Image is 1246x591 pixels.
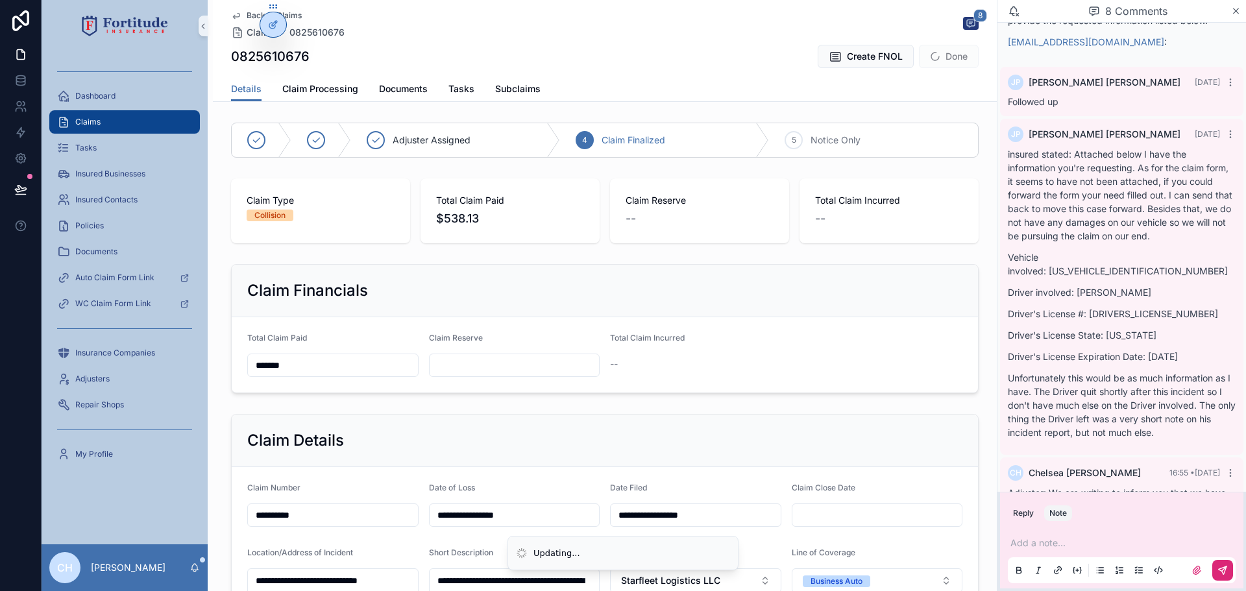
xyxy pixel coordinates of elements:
span: Auto Claim Form Link [75,272,154,283]
span: Claim Reserve [626,194,774,207]
span: Followed up [1008,96,1058,107]
p: Vehicle involved: [US_VEHICLE_IDENTIFICATION_NUMBER] [1008,250,1236,278]
span: Starfleet Logistics LLC [621,574,720,587]
span: Claim Close Date [792,483,855,492]
a: Auto Claim Form Link [49,266,200,289]
p: Driver's License Expiration Date: [DATE] [1008,350,1236,363]
a: Documents [379,77,428,103]
span: $538.13 [436,210,584,228]
span: Total Claim Incurred [610,333,685,343]
p: Driver involved: [PERSON_NAME] [1008,285,1236,299]
a: Subclaims [495,77,541,103]
span: Subclaims [495,82,541,95]
button: Note [1044,505,1072,521]
span: JP [1011,129,1021,139]
span: Claim Reserve [429,333,483,343]
span: -- [815,210,825,228]
button: Reply [1008,505,1039,521]
a: Tasks [448,77,474,103]
span: Chelsea [PERSON_NAME] [1029,466,1141,479]
a: Adjusters [49,367,200,391]
div: Collision [254,210,286,221]
div: Business Auto [811,575,862,587]
span: Claim Finalized [602,134,665,147]
div: scrollable content [42,52,208,483]
span: Create FNOL [847,50,903,63]
span: Policies [75,221,104,231]
p: Adjuster: We are writing to inform you that we have resolved this matter with the claimant in rel... [1008,486,1236,554]
h1: 0825610676 [231,47,310,66]
span: WC Claim Form Link [75,298,151,309]
span: Adjuster Assigned [393,134,470,147]
span: [DATE] [1195,77,1220,87]
span: CH [57,560,73,575]
span: Insured Businesses [75,169,145,179]
span: Total Claim Paid [247,333,307,343]
a: My Profile [49,442,200,466]
span: CH [1010,468,1021,478]
p: Driver's License State: [US_STATE] [1008,328,1236,342]
span: Claim Type [247,194,395,207]
h2: Claim Details [247,430,344,451]
span: Claims [75,117,101,127]
span: My Profile [75,449,113,459]
span: Tasks [75,143,97,153]
a: 0825610676 [289,26,345,39]
span: Total Claim Paid [436,194,584,207]
span: 8 [973,9,987,22]
span: Documents [75,247,117,257]
span: -- [610,357,618,370]
h2: Claim Financials [247,280,368,301]
div: Note [1049,508,1067,518]
p: [PERSON_NAME] [91,561,165,574]
a: Claim Processing [282,77,358,103]
span: Details [231,82,262,95]
span: [DATE] [1195,129,1220,139]
span: Location/Address of Incident [247,548,353,557]
button: Create FNOL [818,45,914,68]
span: [PERSON_NAME] [PERSON_NAME] [1029,76,1180,89]
span: Insurance Companies [75,348,155,358]
span: Insured Contacts [75,195,138,205]
span: Documents [379,82,428,95]
span: Back to Claims [247,10,302,21]
a: Insurance Companies [49,341,200,365]
img: App logo [82,16,168,36]
span: JP [1011,77,1021,88]
a: WC Claim Form Link [49,292,200,315]
a: Dashboard [49,84,200,108]
span: Dashboard [75,91,116,101]
span: Short Description [429,548,493,557]
span: 8 Comments [1105,3,1167,19]
a: Back to Claims [231,10,302,21]
a: Policies [49,214,200,237]
a: [EMAIL_ADDRESS][DOMAIN_NAME] [1008,36,1164,47]
a: Documents [49,240,200,263]
p: insured stated: Attached below I have the information you're requesting. As for the claim form, i... [1008,147,1236,243]
span: 4 [582,135,587,145]
span: Claims [247,26,276,39]
span: Repair Shops [75,400,124,410]
span: -- [626,210,636,228]
a: Insured Contacts [49,188,200,211]
a: Tasks [49,136,200,160]
span: Date Filed [610,483,647,492]
span: Claim Processing [282,82,358,95]
span: Claim Number [247,483,300,492]
span: Total Claim Incurred [815,194,963,207]
a: Details [231,77,262,102]
span: Date of Loss [429,483,475,492]
span: 16:55 • [DATE] [1169,468,1220,477]
span: Notice Only [811,134,861,147]
span: Tasks [448,82,474,95]
a: Claims [231,26,276,39]
span: 5 [792,135,796,145]
a: Claims [49,110,200,134]
span: [PERSON_NAME] [PERSON_NAME] [1029,128,1180,141]
span: Line of Coverage [792,548,855,557]
span: Adjusters [75,374,110,384]
p: : [1008,35,1236,49]
p: Driver's License #: [DRIVERS_LICENSE_NUMBER] [1008,307,1236,320]
a: Insured Businesses [49,162,200,186]
a: Repair Shops [49,393,200,416]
